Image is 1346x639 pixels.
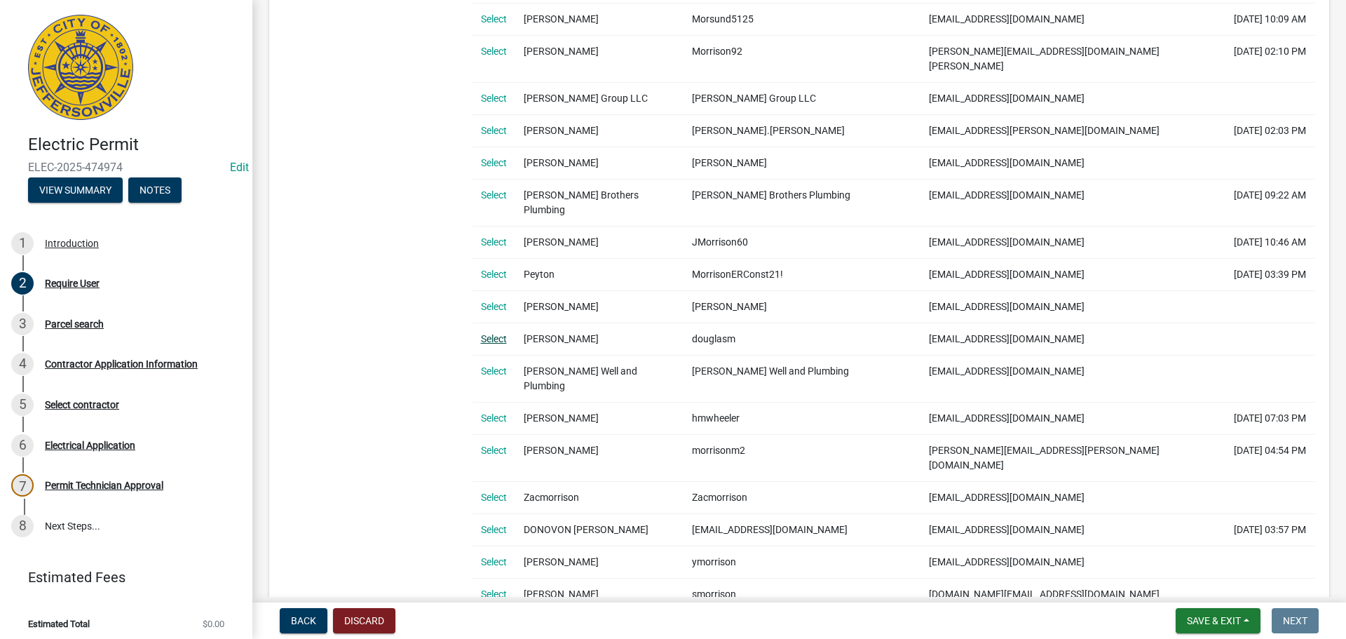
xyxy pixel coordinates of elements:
img: City of Jeffersonville, Indiana [28,15,133,120]
td: [PERSON_NAME] Brothers Plumbing [515,179,684,226]
td: [EMAIL_ADDRESS][DOMAIN_NAME] [920,402,1225,434]
td: [PERSON_NAME][EMAIL_ADDRESS][PERSON_NAME][DOMAIN_NAME] [920,434,1225,481]
td: [PERSON_NAME] Well and Plumbing [515,355,684,402]
td: [DATE] 10:46 AM [1225,226,1315,258]
td: [PERSON_NAME] Well and Plumbing [684,355,920,402]
td: [EMAIL_ADDRESS][DOMAIN_NAME] [920,323,1225,355]
td: [DATE] 03:57 PM [1225,513,1315,546]
a: Select [481,269,507,280]
td: [PERSON_NAME] Brothers Plumbing [684,179,920,226]
a: Estimated Fees [11,563,230,591]
a: Select [481,93,507,104]
span: Back [291,615,316,626]
a: Select [481,236,507,248]
td: [DATE] 02:03 PM [1225,114,1315,147]
td: Zacmorrison [515,481,684,513]
a: Select [481,189,507,201]
div: Select contractor [45,400,119,410]
a: Select [481,125,507,136]
td: [EMAIL_ADDRESS][DOMAIN_NAME] [920,290,1225,323]
td: [DATE] 07:03 PM [1225,402,1315,434]
div: Require User [45,278,100,288]
div: 2 [11,272,34,295]
td: [PERSON_NAME] [515,3,684,35]
td: [EMAIL_ADDRESS][DOMAIN_NAME] [920,147,1225,179]
a: Select [481,412,507,424]
td: [EMAIL_ADDRESS][DOMAIN_NAME] [920,258,1225,290]
td: [EMAIL_ADDRESS][DOMAIN_NAME] [920,355,1225,402]
a: Select [481,588,507,600]
div: 8 [11,515,34,537]
div: Contractor Application Information [45,359,198,369]
td: [PERSON_NAME][EMAIL_ADDRESS][DOMAIN_NAME][PERSON_NAME] [920,35,1225,82]
button: Next [1272,608,1319,633]
td: smorrison [684,578,920,610]
a: Select [481,333,507,344]
td: [PERSON_NAME] [515,226,684,258]
td: [PERSON_NAME] Group LLC [515,82,684,114]
wm-modal-confirm: Summary [28,185,123,196]
td: [PERSON_NAME] [515,434,684,481]
td: JMorrison60 [684,226,920,258]
td: [PERSON_NAME] [515,402,684,434]
button: Notes [128,177,182,203]
td: [PERSON_NAME] [515,578,684,610]
button: Save & Exit [1176,608,1260,633]
td: hmwheeler [684,402,920,434]
a: Select [481,13,507,25]
wm-modal-confirm: Edit Application Number [230,161,249,174]
td: [EMAIL_ADDRESS][DOMAIN_NAME] [920,546,1225,578]
a: Select [481,492,507,503]
div: 6 [11,434,34,457]
div: 3 [11,313,34,335]
a: Select [481,157,507,168]
td: douglasm [684,323,920,355]
td: [EMAIL_ADDRESS][DOMAIN_NAME] [684,513,920,546]
td: [PERSON_NAME] [515,147,684,179]
td: [PERSON_NAME] [684,290,920,323]
button: View Summary [28,177,123,203]
td: [EMAIL_ADDRESS][DOMAIN_NAME] [920,179,1225,226]
td: [DATE] 09:22 AM [1225,179,1315,226]
td: [DATE] 03:39 PM [1225,258,1315,290]
a: Select [481,301,507,312]
td: MorrisonERConst21! [684,258,920,290]
div: 5 [11,394,34,416]
span: Save & Exit [1187,615,1241,626]
td: [EMAIL_ADDRESS][DOMAIN_NAME] [920,3,1225,35]
a: Select [481,46,507,57]
span: $0.00 [203,619,224,628]
td: [EMAIL_ADDRESS][PERSON_NAME][DOMAIN_NAME] [920,114,1225,147]
td: [DATE] 04:54 PM [1225,434,1315,481]
td: ymorrison [684,546,920,578]
td: DONOVON [PERSON_NAME] [515,513,684,546]
span: ELEC-2025-474974 [28,161,224,174]
td: [EMAIL_ADDRESS][DOMAIN_NAME] [920,481,1225,513]
td: Peyton [515,258,684,290]
td: morrisonm2 [684,434,920,481]
div: 7 [11,474,34,497]
td: [PERSON_NAME] [515,546,684,578]
wm-modal-confirm: Notes [128,185,182,196]
div: Electrical Application [45,440,135,450]
div: Introduction [45,238,99,248]
td: [DOMAIN_NAME][EMAIL_ADDRESS][DOMAIN_NAME] [920,578,1225,610]
td: Morsund5125 [684,3,920,35]
div: 4 [11,353,34,375]
td: Morrison92 [684,35,920,82]
div: 1 [11,232,34,255]
td: [PERSON_NAME] [515,323,684,355]
td: Zacmorrison [684,481,920,513]
td: [PERSON_NAME] [684,147,920,179]
a: Select [481,556,507,567]
td: [PERSON_NAME] [515,114,684,147]
a: Edit [230,161,249,174]
td: [EMAIL_ADDRESS][DOMAIN_NAME] [920,513,1225,546]
td: [PERSON_NAME] [515,35,684,82]
a: Select [481,524,507,535]
td: [DATE] 10:09 AM [1225,3,1315,35]
div: Permit Technician Approval [45,480,163,490]
td: [EMAIL_ADDRESS][DOMAIN_NAME] [920,82,1225,114]
td: [PERSON_NAME] [515,290,684,323]
span: Next [1283,615,1307,626]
